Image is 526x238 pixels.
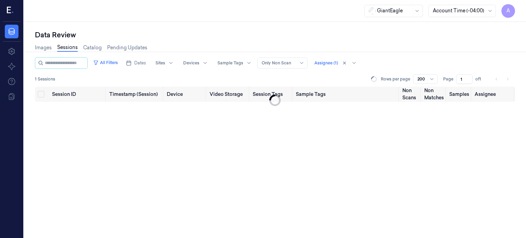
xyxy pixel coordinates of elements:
[381,76,410,82] p: Rows per page
[447,87,472,102] th: Samples
[38,91,45,98] button: Select all
[293,87,400,102] th: Sample Tags
[422,87,447,102] th: Non Matches
[207,87,250,102] th: Video Storage
[107,87,164,102] th: Timestamp (Session)
[472,87,515,102] th: Assignee
[475,76,486,82] span: of 1
[400,87,421,102] th: Non Scans
[134,60,146,66] span: Dates
[35,44,52,51] a: Images
[35,76,55,82] span: 1 Sessions
[123,58,149,68] button: Dates
[443,76,453,82] span: Page
[492,74,512,84] nav: pagination
[83,44,102,51] a: Catalog
[164,87,207,102] th: Device
[49,87,107,102] th: Session ID
[90,57,121,68] button: All Filters
[107,44,147,51] a: Pending Updates
[35,30,515,40] div: Data Review
[57,44,78,52] a: Sessions
[250,87,293,102] th: Session Tags
[501,4,515,18] button: A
